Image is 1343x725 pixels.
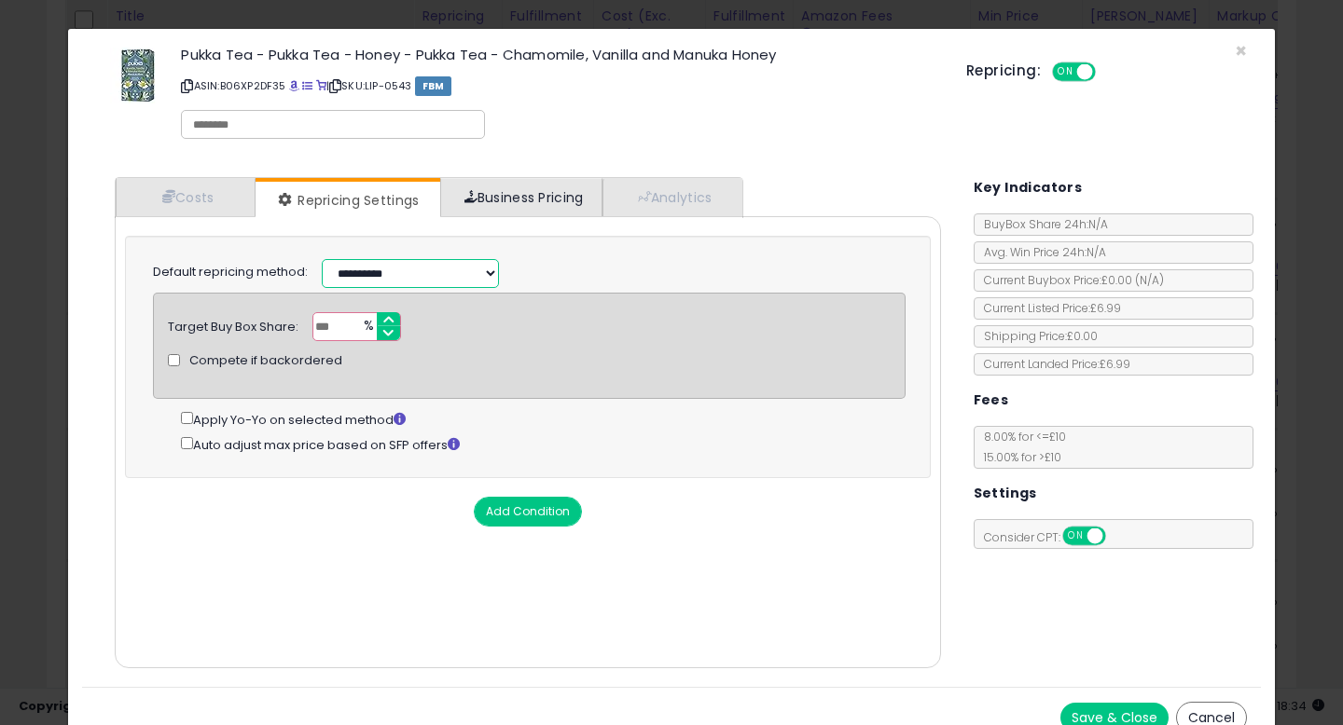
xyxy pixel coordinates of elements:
[1093,64,1123,80] span: OFF
[974,482,1037,505] h5: Settings
[975,272,1164,288] span: Current Buybox Price:
[975,356,1130,372] span: Current Landed Price: £6.99
[974,176,1083,199] h5: Key Indicators
[302,78,312,93] a: All offer listings
[966,63,1041,78] h5: Repricing:
[153,264,308,281] label: Default repricing method:
[316,78,326,93] a: Your listing only
[975,328,1098,344] span: Shipping Price: £0.00
[975,429,1066,465] span: 8.00 % for <= £10
[181,408,906,430] div: Apply Yo-Yo on selected method
[189,352,342,370] span: Compete if backordered
[974,389,1009,412] h5: Fees
[1101,272,1164,288] span: £0.00
[1064,528,1087,544] span: ON
[474,497,582,527] button: Add Condition
[181,48,938,62] h3: Pukka Tea - Pukka Tea - Honey - Pukka Tea - Chamomile, Vanilla and Manuka Honey
[168,312,298,336] div: Target Buy Box Share:
[256,182,438,219] a: Repricing Settings
[289,78,299,93] a: BuyBox page
[353,313,382,341] span: %
[1235,37,1247,64] span: ×
[975,244,1106,260] span: Avg. Win Price 24h: N/A
[1054,64,1077,80] span: ON
[116,178,256,216] a: Costs
[440,178,603,216] a: Business Pricing
[602,178,741,216] a: Analytics
[1135,272,1164,288] span: ( N/A )
[975,449,1061,465] span: 15.00 % for > £10
[975,300,1121,316] span: Current Listed Price: £6.99
[1102,528,1132,544] span: OFF
[181,71,938,101] p: ASIN: B06XP2DF35 | SKU: LIP-0543
[975,529,1130,545] span: Consider CPT:
[975,216,1108,232] span: BuyBox Share 24h: N/A
[110,48,166,103] img: 514xD+dxP9L._SL60_.jpg
[181,433,906,455] div: Auto adjust max price based on SFP offers
[415,76,452,96] span: FBM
